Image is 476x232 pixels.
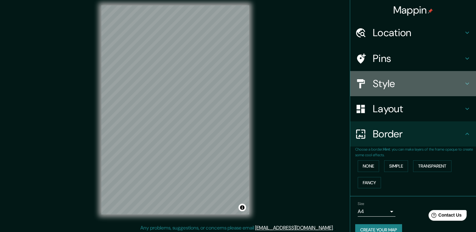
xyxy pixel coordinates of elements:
[350,20,476,45] div: Location
[413,160,451,172] button: Transparent
[428,8,433,14] img: pin-icon.png
[355,146,476,158] p: Choose a border. : you can make layers of the frame opaque to create some cool effects.
[384,160,408,172] button: Simple
[334,224,335,232] div: .
[373,52,463,65] h4: Pins
[101,5,249,214] canvas: Map
[393,4,433,16] h4: Mappin
[358,160,379,172] button: None
[350,96,476,121] div: Layout
[255,224,333,231] a: [EMAIL_ADDRESS][DOMAIN_NAME]
[373,77,463,90] h4: Style
[350,46,476,71] div: Pins
[335,224,336,232] div: .
[350,121,476,146] div: Border
[238,204,246,211] button: Toggle attribution
[358,207,395,217] div: A4
[420,207,469,225] iframe: Help widget launcher
[373,128,463,140] h4: Border
[350,71,476,96] div: Style
[373,102,463,115] h4: Layout
[383,147,390,152] b: Hint
[358,177,381,189] button: Fancy
[373,26,463,39] h4: Location
[358,201,364,207] label: Size
[140,224,334,232] p: Any problems, suggestions, or concerns please email .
